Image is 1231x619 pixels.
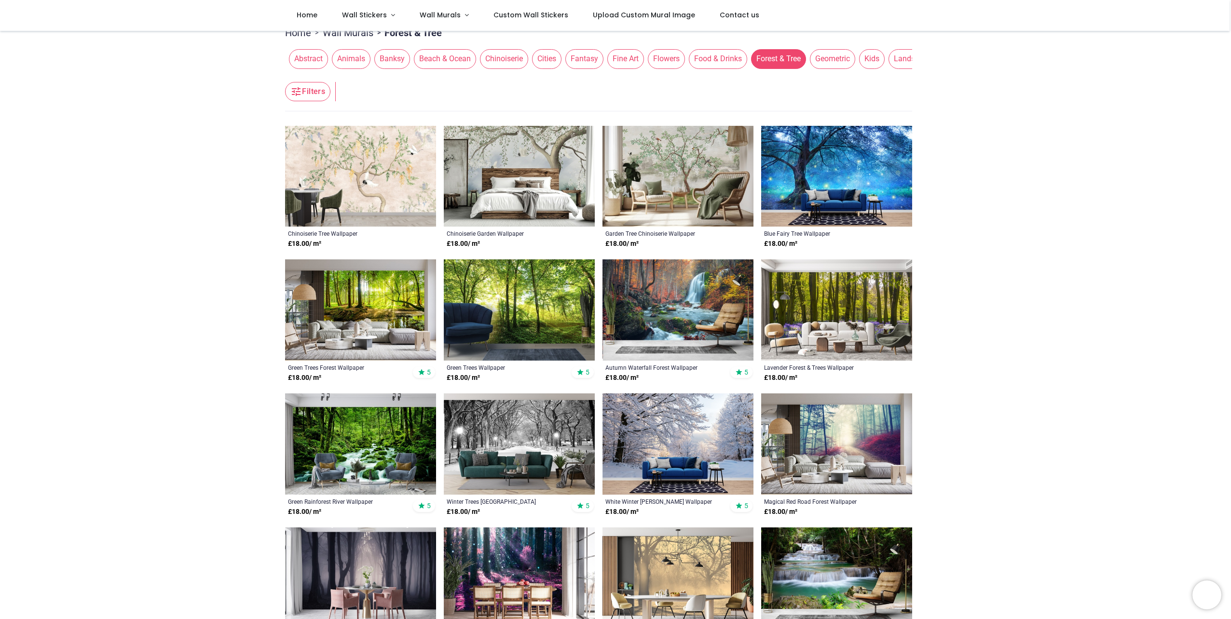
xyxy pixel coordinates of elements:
[323,26,373,40] a: Wall Murals
[285,393,436,495] img: Green Rainforest River Wall Mural Wallpaper
[447,498,563,505] a: Winter Trees [GEOGRAPHIC_DATA] [US_STATE] Wallpaper
[747,49,806,68] button: Forest & Tree
[288,363,404,371] a: Green Trees Forest Wallpaper
[764,507,797,517] strong: £ 18.00 / m²
[285,49,328,68] button: Abstract
[285,259,436,361] img: Green Trees Forest Wall Mural Wallpaper
[744,368,748,377] span: 5
[288,229,404,237] a: Chinoiserie Tree Wallpaper
[447,373,480,383] strong: £ 18.00 / m²
[447,507,480,517] strong: £ 18.00 / m²
[410,49,476,68] button: Beach & Ocean
[289,49,328,68] span: Abstract
[885,49,941,68] button: Landscapes
[607,49,644,68] span: Fine Art
[288,507,321,517] strong: £ 18.00 / m²
[285,126,436,227] img: Chinoiserie Tree Wall Mural Wallpaper
[764,363,880,371] a: Lavender Forest & Trees Wallpaper
[285,82,330,101] button: Filters
[370,49,410,68] button: Banksy
[532,49,561,68] span: Cities
[528,49,561,68] button: Cities
[288,239,321,249] strong: £ 18.00 / m²
[806,49,855,68] button: Geometric
[444,126,595,227] img: Chinoiserie Garden Wall Mural Wallpaper
[342,10,387,20] span: Wall Stickers
[297,10,317,20] span: Home
[427,501,431,510] span: 5
[1192,580,1221,609] iframe: Brevo live chat
[603,49,644,68] button: Fine Art
[605,373,639,383] strong: £ 18.00 / m²
[476,49,528,68] button: Chinoiserie
[373,26,442,40] li: Forest & Tree
[561,49,603,68] button: Fantasy
[859,49,885,68] span: Kids
[288,498,404,505] a: Green Rainforest River Wallpaper
[764,239,797,249] strong: £ 18.00 / m²
[605,498,722,505] a: White Winter [PERSON_NAME] Wallpaper
[605,229,722,237] a: Garden Tree Chinoiserie Wallpaper
[444,393,595,495] img: Winter Trees Central Park New York Wall Mural Wallpaper
[685,49,747,68] button: Food & Drinks
[586,368,589,377] span: 5
[374,49,410,68] span: Banksy
[644,49,685,68] button: Flowers
[605,363,722,371] a: Autumn Waterfall Forest Wallpaper
[764,373,797,383] strong: £ 18.00 / m²
[328,49,370,68] button: Animals
[648,49,685,68] span: Flowers
[810,49,855,68] span: Geometric
[761,393,912,495] img: Magical Red Road Forest Wall Mural Wallpaper
[602,393,753,495] img: White Winter Woods Wall Mural Wallpaper
[285,26,311,40] a: Home
[447,239,480,249] strong: £ 18.00 / m²
[761,259,912,361] img: Lavender Forest & Trees Wall Mural Wallpaper
[311,28,323,38] span: >
[744,501,748,510] span: 5
[605,239,639,249] strong: £ 18.00 / m²
[373,28,384,38] span: >
[586,501,589,510] span: 5
[565,49,603,68] span: Fantasy
[764,229,880,237] a: Blue Fairy Tree Wallpaper
[414,49,476,68] span: Beach & Ocean
[593,10,695,20] span: Upload Custom Mural Image
[602,126,753,227] img: Garden Tree Chinoiserie Wall Mural Wallpaper
[605,507,639,517] strong: £ 18.00 / m²
[761,126,912,227] img: Blue Fairy Tree Wall Mural Wallpaper
[480,49,528,68] span: Chinoiserie
[751,49,806,68] span: Forest & Tree
[447,229,563,237] a: Chinoiserie Garden Wallpaper
[444,259,595,361] img: Green Trees Wall Mural Wallpaper
[447,363,563,371] a: Green Trees Wallpaper
[855,49,885,68] button: Kids
[427,368,431,377] span: 5
[720,10,759,20] span: Contact us
[420,10,461,20] span: Wall Murals
[764,498,880,505] a: Magical Red Road Forest Wallpaper
[889,49,941,68] span: Landscapes
[689,49,747,68] span: Food & Drinks
[602,259,753,361] img: Autumn Waterfall Forest Wall Mural Wallpaper
[288,373,321,383] strong: £ 18.00 / m²
[493,10,568,20] span: Custom Wall Stickers
[332,49,370,68] span: Animals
